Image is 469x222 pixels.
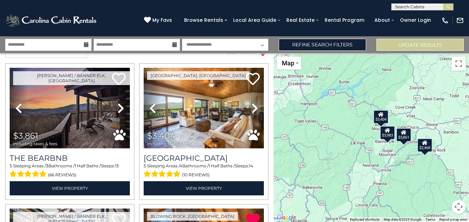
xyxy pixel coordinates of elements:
[13,141,57,146] span: including taxes & fees
[275,213,298,222] a: Open this area in Google Maps (opens a new window)
[279,39,366,51] a: Refine Search Filters
[441,17,449,24] img: phone-regular-white.png
[144,181,264,195] a: View Property
[425,218,435,221] a: Terms (opens in new tab)
[180,163,182,168] span: 4
[144,163,264,179] div: Sleeping Areas / Bathrooms / Sleeps:
[277,57,301,70] button: Change map style
[321,15,368,26] a: Rental Program
[147,141,191,146] span: including taxes & fees
[452,200,466,214] button: Map camera controls
[230,15,280,26] a: Local Area Guide
[373,110,389,124] div: $3,404
[417,138,432,152] div: $2,468
[182,170,210,179] span: (10 reviews)
[371,15,393,26] a: About
[144,68,264,148] img: thumbnail_163273151.jpeg
[10,163,130,179] div: Sleeping Areas / Bathrooms / Sleeps:
[46,163,48,168] span: 3
[144,154,264,163] h3: Beech Mountain Vista
[376,39,464,51] button: Update Results
[5,13,98,27] img: White-1-2.png
[144,17,174,24] a: My Favs
[452,57,466,71] button: Toggle fullscreen view
[147,131,175,141] span: $3,404
[10,163,12,168] span: 5
[350,217,380,222] button: Keyboard shortcuts
[380,126,395,140] div: $3,983
[439,218,467,221] a: Report a map error
[275,213,298,222] img: Google
[147,212,238,221] a: Blowing Rock, [GEOGRAPHIC_DATA]
[10,154,130,163] a: The Bearbnb
[396,15,434,26] a: Owner Login
[282,59,294,67] span: Map
[48,170,76,179] span: (66 reviews)
[396,128,411,142] div: $3,861
[10,181,130,195] a: View Property
[283,15,318,26] a: Real Estate
[209,163,235,168] span: 1 Half Baths /
[384,218,421,221] span: Map data ©2025 Google
[13,131,38,141] span: $3,861
[147,71,249,80] a: [GEOGRAPHIC_DATA], [GEOGRAPHIC_DATA]
[115,163,119,168] span: 13
[10,68,130,148] img: thumbnail_163977593.jpeg
[246,72,260,87] a: Add to favorites
[456,17,464,24] img: mail-regular-white.png
[249,163,253,168] span: 14
[152,17,172,24] span: My Favs
[75,163,101,168] span: 1 Half Baths /
[181,15,227,26] a: Browse Rentals
[144,154,264,163] a: [GEOGRAPHIC_DATA]
[13,71,130,85] a: [PERSON_NAME] / Banner Elk, [GEOGRAPHIC_DATA]
[144,163,146,168] span: 5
